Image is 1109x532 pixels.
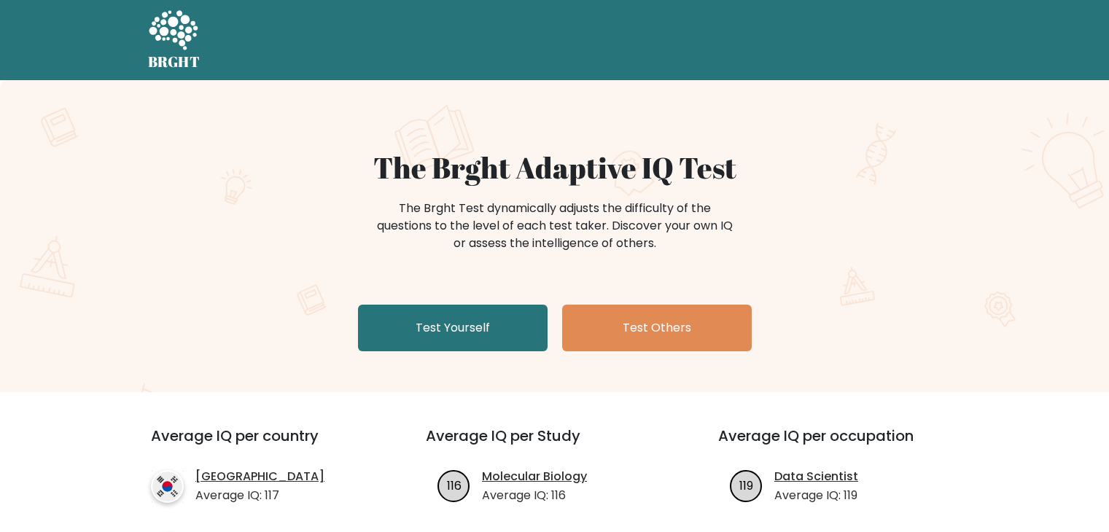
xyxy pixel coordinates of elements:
a: Test Yourself [358,305,548,351]
text: 116 [447,477,462,493]
a: Test Others [562,305,752,351]
h5: BRGHT [148,53,201,71]
p: Average IQ: 119 [774,487,858,504]
a: Data Scientist [774,468,858,485]
h3: Average IQ per Study [426,427,683,462]
a: BRGHT [148,6,201,74]
a: Molecular Biology [482,468,587,485]
h3: Average IQ per country [151,427,373,462]
img: country [151,470,184,503]
a: [GEOGRAPHIC_DATA] [195,468,324,485]
p: Average IQ: 117 [195,487,324,504]
p: Average IQ: 116 [482,487,587,504]
text: 119 [739,477,753,493]
h3: Average IQ per occupation [718,427,976,462]
h1: The Brght Adaptive IQ Test [199,150,911,185]
div: The Brght Test dynamically adjusts the difficulty of the questions to the level of each test take... [373,200,737,252]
